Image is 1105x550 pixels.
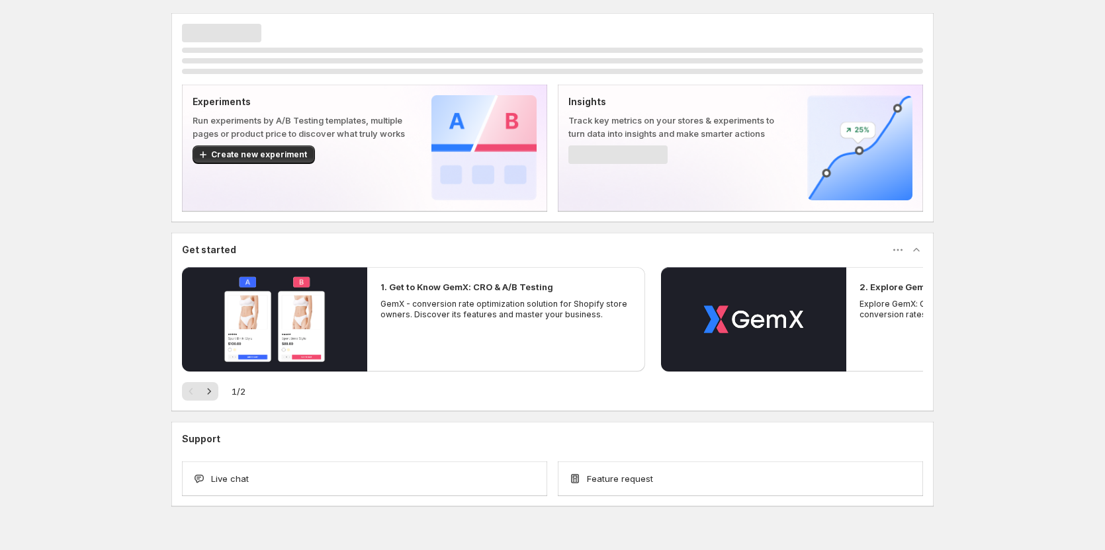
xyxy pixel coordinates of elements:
span: Create new experiment [211,149,307,160]
button: Play video [182,267,367,372]
span: 1 / 2 [232,385,245,398]
h2: 2. Explore GemX: CRO & A/B Testing Use Cases [860,280,1065,294]
span: Feature request [587,472,653,485]
button: Play video [661,267,846,372]
button: Create new experiment [193,145,315,164]
button: Next [200,382,218,401]
h2: 1. Get to Know GemX: CRO & A/B Testing [380,280,553,294]
p: GemX - conversion rate optimization solution for Shopify store owners. Discover its features and ... [380,299,632,320]
img: Insights [807,95,912,200]
nav: Pagination [182,382,218,401]
p: Insights [568,95,786,108]
h3: Get started [182,243,236,256]
p: Experiments [193,95,410,108]
h3: Support [182,432,220,446]
span: Live chat [211,472,249,485]
p: Run experiments by A/B Testing templates, multiple pages or product price to discover what truly ... [193,114,410,140]
img: Experiments [431,95,537,200]
p: Track key metrics on your stores & experiments to turn data into insights and make smarter actions [568,114,786,140]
